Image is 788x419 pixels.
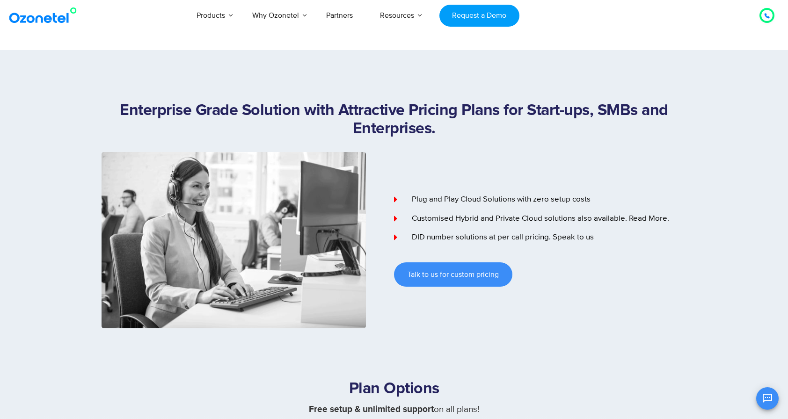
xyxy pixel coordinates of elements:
span: on all plans! [309,404,479,415]
button: Open chat [756,387,779,410]
span: DID number solutions at per call pricing. Speak to us [409,231,594,244]
a: Plug and Play Cloud Solutions with zero setup costs [394,194,686,206]
h2: Plan Options [102,380,686,398]
a: Customised Hybrid and Private Cloud solutions also available. Read More. [394,213,686,225]
strong: Free setup & unlimited support [309,405,434,414]
span: Plug and Play Cloud Solutions with zero setup costs [409,194,591,206]
a: Talk to us for custom pricing [394,262,512,287]
a: Request a Demo [439,5,519,27]
span: Talk to us for custom pricing [408,271,499,278]
span: Customised Hybrid and Private Cloud solutions also available. Read More. [409,213,669,225]
h1: Enterprise Grade Solution with Attractive Pricing Plans for Start-ups, SMBs and Enterprises. [102,101,686,138]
